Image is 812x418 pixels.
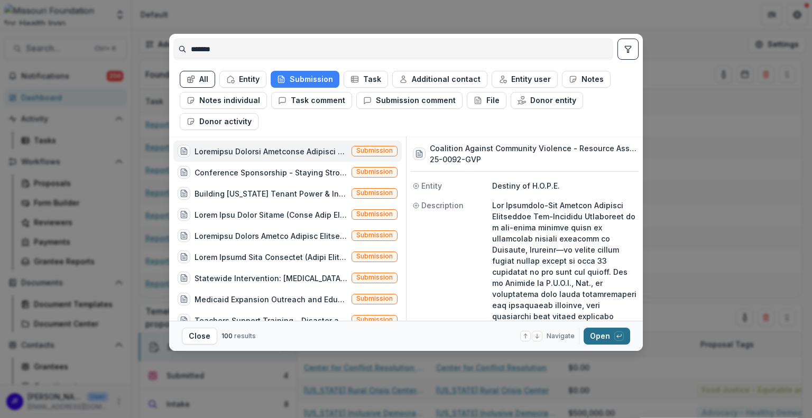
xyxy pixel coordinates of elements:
button: Notes [562,71,611,88]
button: Donor activity [180,113,259,130]
div: Lorem Ipsumd Sita Consectet (Adipi Elitse Doei Temporinc Utlabor Etdolore Mag Aliqu Enimad Mini V... [195,252,347,263]
span: Submission [356,295,393,302]
h3: 25-0092-GVP [430,154,636,165]
span: Entity [421,180,442,191]
button: Donor entity [511,92,583,109]
p: Destiny of H.O.P.E. [492,180,636,191]
div: Conference Sponsorship - Staying Strong for America's Families Sponsorship - [DATE]-[DATE] (Confe... [195,167,347,178]
div: Statewide Intervention: [MEDICAL_DATA] ([US_STATE] State Alliance of YMCAs engages its 25 YMCA As... [195,273,347,284]
span: Submission [356,147,393,154]
button: File [467,92,506,109]
span: results [234,332,256,340]
h3: Coalition Against Community Violence - Resource Assessment [430,143,636,154]
button: Entity user [492,71,558,88]
button: Additional contact [392,71,487,88]
button: Notes individual [180,92,267,109]
button: Submission comment [356,92,463,109]
span: Submission [356,189,393,197]
div: Loremipsu Dolors Ametco Adipisc Elitse Doeiu tem Incididu (Ut lab Etdolo Magnaaliqu Enimadmi Veni... [195,230,347,241]
div: Teachers Support Training - Disaster and Trauma Psychiatry (Follow-up and training for 25 teacher... [195,315,347,326]
span: Navigate [547,331,575,341]
button: toggle filters [617,39,639,60]
div: Medicaid Expansion Outreach and Education (MCU will build teams in congregations (25 Spring, 50 S... [195,294,347,305]
span: Submission [356,210,393,218]
button: All [180,71,215,88]
span: Submission [356,316,393,323]
div: Building [US_STATE] Tenant Power & Infrastructure (Empower [US_STATE] is seeking to build on the ... [195,188,347,199]
span: 100 [222,332,233,340]
span: Submission [356,274,393,281]
button: Submission [271,71,339,88]
button: Task [344,71,388,88]
button: Task comment [271,92,352,109]
span: Description [421,200,464,211]
span: Submission [356,168,393,175]
span: Submission [356,253,393,260]
button: Entity [219,71,266,88]
button: Open [584,328,630,345]
button: Close [182,328,217,345]
span: Submission [356,231,393,239]
div: Loremipsu Dolorsi Ametconse Adipisci - Elitsedd Eiusmodtem (Inc Utlaboree-Dol Magnaal Enimadmi Ve... [195,146,347,157]
div: Lorem Ipsu Dolor Sitame (Conse Adip Elits Doeius Temporin: Utlab Etdo M-2 Aliquae ad m veniam qui... [195,209,347,220]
